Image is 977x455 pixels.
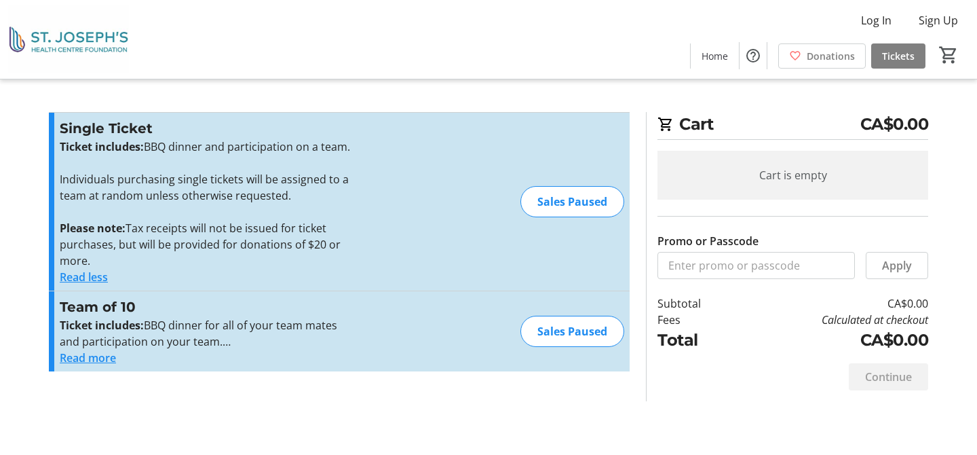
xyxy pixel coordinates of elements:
[8,5,129,73] img: St. Joseph's Health Centre Foundation's Logo
[60,171,356,204] p: Individuals purchasing single tickets will be assigned to a team at random unless otherwise reque...
[60,118,356,139] h3: Single Ticket
[702,49,728,63] span: Home
[657,252,855,279] input: Enter promo or passcode
[882,257,912,274] span: Apply
[60,220,356,269] p: Tax receipts will not be issued for ticket purchases, but will be provided for donations of $20 o...
[807,49,855,63] span: Donations
[691,43,739,69] a: Home
[736,312,928,328] td: Calculated at checkout
[60,139,356,155] p: BBQ dinner and participation on a team.
[866,252,928,279] button: Apply
[520,186,624,217] div: Sales Paused
[60,350,116,366] button: Read more
[882,49,915,63] span: Tickets
[60,139,144,154] strong: Ticket includes:
[657,312,736,328] td: Fees
[657,112,928,140] h2: Cart
[657,328,736,352] td: Total
[657,295,736,312] td: Subtotal
[60,317,356,350] p: BBQ dinner for all of your team mates and participation on your team.
[520,316,624,347] div: Sales Paused
[740,42,767,69] button: Help
[861,12,892,29] span: Log In
[850,10,902,31] button: Log In
[936,43,961,67] button: Cart
[60,318,144,333] strong: Ticket includes:
[657,151,928,200] div: Cart is empty
[908,10,969,31] button: Sign Up
[657,233,759,249] label: Promo or Passcode
[736,328,928,352] td: CA$0.00
[60,221,126,236] strong: Please note:
[871,43,925,69] a: Tickets
[919,12,958,29] span: Sign Up
[60,297,356,317] h3: Team of 10
[860,112,929,136] span: CA$0.00
[736,295,928,312] td: CA$0.00
[778,43,866,69] a: Donations
[60,269,108,285] button: Read less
